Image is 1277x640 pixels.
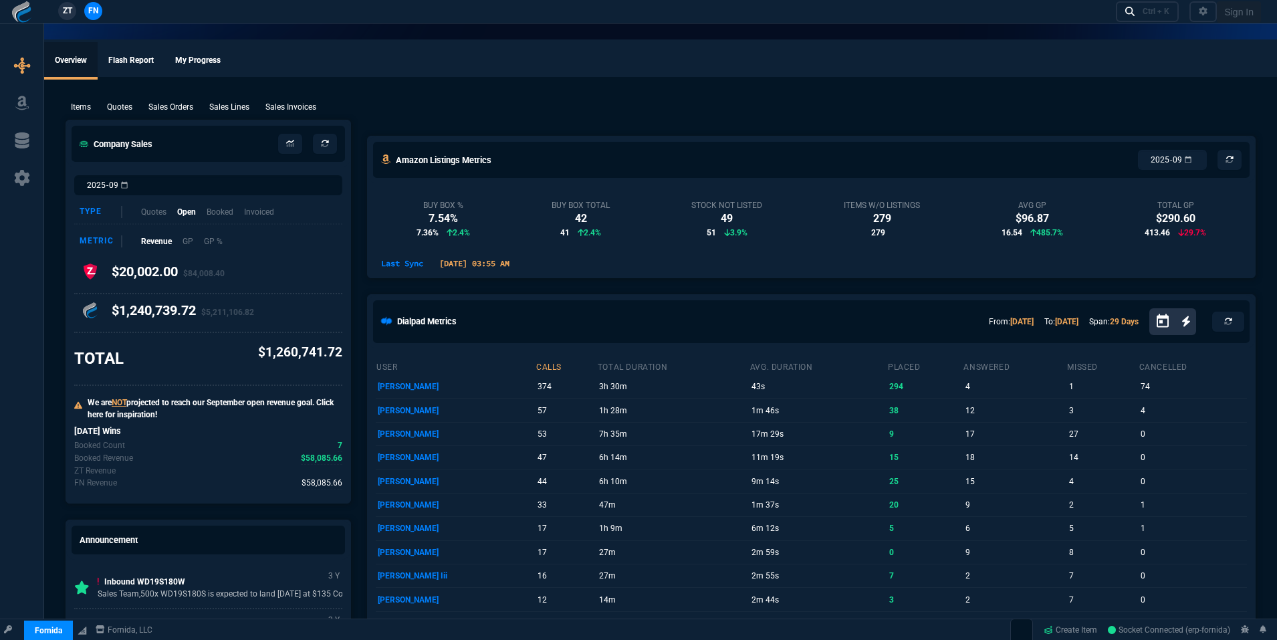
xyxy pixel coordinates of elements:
h3: TOTAL [74,348,124,368]
a: [DATE] [1055,317,1078,326]
a: Overview [44,42,98,80]
p: 0 [1141,472,1245,491]
p: 47m [599,496,747,514]
p: [PERSON_NAME] [378,377,534,396]
p: 2 [965,566,1065,585]
p: 9 [965,496,1065,514]
p: 7 [1069,566,1137,585]
span: 413.46 [1145,227,1170,239]
p: 294 [889,377,961,396]
p: 10m 57s [751,614,885,633]
p: 4 [889,614,961,633]
p: Today's zaynTek revenue [74,465,116,477]
p: 6h 14m [599,448,747,467]
p: 1 [1141,519,1245,538]
div: 49 [691,211,762,227]
button: Open calendar [1155,312,1181,331]
span: NOT [112,398,126,407]
p: Sales Team,500x WD19S180S is expected to land [DATE] at $135 Cost be... [98,588,366,600]
th: missed [1066,356,1138,375]
p: Today's Booked revenue [74,452,133,464]
span: $84,008.40 [183,269,225,278]
p: 3 [1069,401,1137,420]
p: 9m 14s [751,472,885,491]
p: spec.value [330,465,343,477]
p: 14m [599,591,747,609]
p: Sales Lines [209,101,249,113]
p: [PERSON_NAME] [378,448,534,467]
div: 7.54% [417,211,470,227]
h6: [DATE] Wins [74,426,342,437]
p: 6m 12s [751,519,885,538]
p: 12 [965,401,1065,420]
p: Items [71,101,91,113]
div: Ctrl + K [1143,6,1169,17]
a: 29 Days [1110,317,1139,326]
p: Last Sync [376,257,429,270]
h5: Announcement [80,534,138,546]
p: 14 [1069,448,1137,467]
th: answered [963,356,1066,375]
p: 5 [1069,519,1137,538]
p: 2m 44s [751,591,885,609]
a: gwhz0NzwvX36idogAAEU [1108,624,1230,636]
p: Quotes [141,206,166,218]
p: 3 [889,591,961,609]
p: 57 [538,401,594,420]
p: Today's Fornida revenue [74,477,117,489]
p: 374 [538,377,594,396]
p: 8 [1069,543,1137,562]
span: 51 [707,227,716,239]
p: 38 [889,401,961,420]
p: $1,260,741.72 [258,343,342,362]
span: Socket Connected (erp-fornida) [1108,625,1230,635]
p: 29.7% [1178,227,1206,239]
p: Booked [207,206,233,218]
span: Today's Booked revenue [301,452,342,465]
p: 1m 46s [751,401,885,420]
p: We are projected to reach our September open revenue goal. Click here for inspiration! [88,397,342,421]
h4: $1,240,739.72 [112,302,254,324]
p: 0 [1141,448,1245,467]
p: spec.value [289,452,343,465]
p: 20 [889,496,961,514]
p: 2.4% [578,227,601,239]
span: 279 [871,227,885,239]
p: 43s [751,377,885,396]
span: FN [88,5,98,17]
p: Revenue [141,235,172,247]
p: [PERSON_NAME] [378,496,534,514]
p: [PERSON_NAME] [378,401,534,420]
p: 12 [538,614,594,633]
p: Sales Invoices [265,101,316,113]
p: [PERSON_NAME] [378,591,534,609]
p: 16 [538,566,594,585]
p: 7h 35m [599,425,747,443]
p: Quotes [107,101,132,113]
p: [PERSON_NAME] [378,543,534,562]
p: 47 [538,448,594,467]
p: 6 [965,519,1065,538]
p: 25 [889,472,961,491]
p: 27 [1069,425,1137,443]
p: 1h 6m [599,614,747,633]
span: Today's Fornida revenue [302,477,342,490]
p: 1 [1069,377,1137,396]
p: 27m [599,566,747,585]
th: avg. duration [749,356,887,375]
p: 18 [965,448,1065,467]
p: 2.4% [447,227,470,239]
p: 12 [538,591,594,609]
p: 74 [1141,377,1245,396]
p: 7 [1069,591,1137,609]
p: 1h 9m [599,519,747,538]
span: $5,211,106.82 [201,308,254,317]
th: placed [887,356,963,375]
th: total duration [597,356,749,375]
span: 16.54 [1002,227,1022,239]
a: Create Item [1038,620,1102,640]
p: 0 [1141,543,1245,562]
h5: Company Sales [80,138,152,150]
p: 4 [1141,401,1245,420]
div: Total GP [1145,200,1206,211]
